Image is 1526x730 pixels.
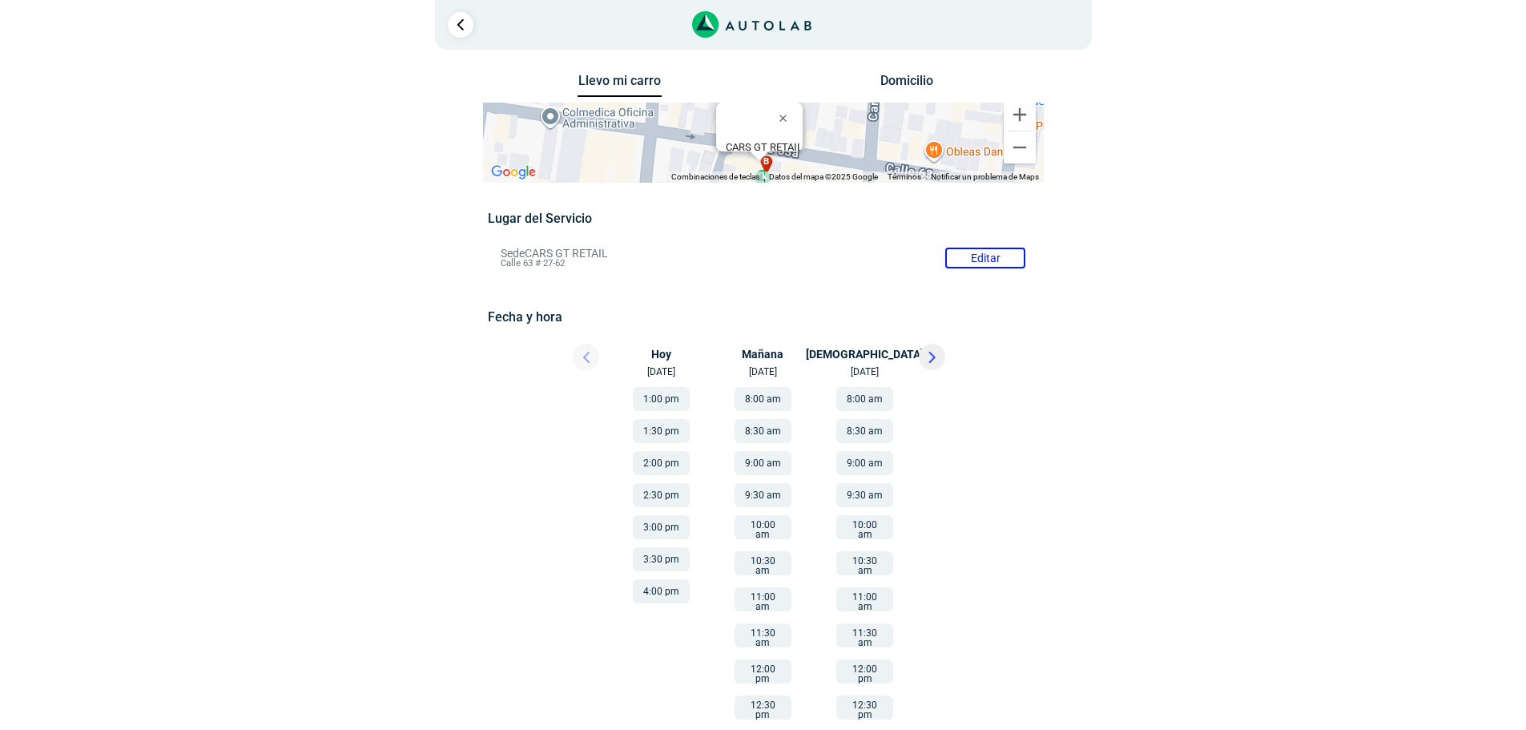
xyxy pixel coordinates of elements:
button: 10:00 am [836,515,893,539]
a: Abre esta zona en Google Maps (se abre en una nueva ventana) [487,162,540,183]
button: 10:30 am [735,551,791,575]
button: 8:30 am [735,419,791,443]
button: 11:00 am [836,587,893,611]
button: 3:30 pm [633,547,690,571]
button: 2:30 pm [633,483,690,507]
button: Domicilio [864,73,948,96]
button: 9:30 am [735,483,791,507]
button: 10:00 am [735,515,791,539]
button: 8:00 am [836,387,893,411]
button: Reducir [1004,131,1036,163]
button: 8:00 am [735,387,791,411]
a: Ir al paso anterior [448,12,473,38]
button: 3:00 pm [633,515,690,539]
div: Calle 63 # 27-62 [726,141,803,165]
img: Google [487,162,540,183]
button: Llevo mi carro [578,73,662,98]
button: Ampliar [1004,99,1036,131]
button: 9:30 am [836,483,893,507]
h5: Lugar del Servicio [488,211,1038,226]
button: 9:00 am [735,451,791,475]
span: Datos del mapa ©2025 Google [769,172,878,181]
button: 9:00 am [836,451,893,475]
button: 11:30 am [836,623,893,647]
button: 12:00 pm [735,659,791,684]
button: 11:30 am [735,623,791,647]
span: b [763,155,770,169]
button: 12:30 pm [836,696,893,720]
button: 1:00 pm [633,387,690,411]
button: Cerrar [767,99,806,137]
button: 12:00 pm [836,659,893,684]
button: Combinaciones de teclas [671,171,759,183]
a: Link al sitio de autolab [692,16,811,31]
a: Términos (se abre en una nueva pestaña) [888,172,921,181]
button: 10:30 am [836,551,893,575]
b: CARS GT RETAIL [726,141,803,153]
h5: Fecha y hora [488,309,1038,325]
button: 4:00 pm [633,579,690,603]
a: Notificar un problema de Maps [931,172,1039,181]
button: 8:30 am [836,419,893,443]
button: 11:00 am [735,587,791,611]
button: 12:30 pm [735,696,791,720]
button: 1:30 pm [633,419,690,443]
button: 2:00 pm [633,451,690,475]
